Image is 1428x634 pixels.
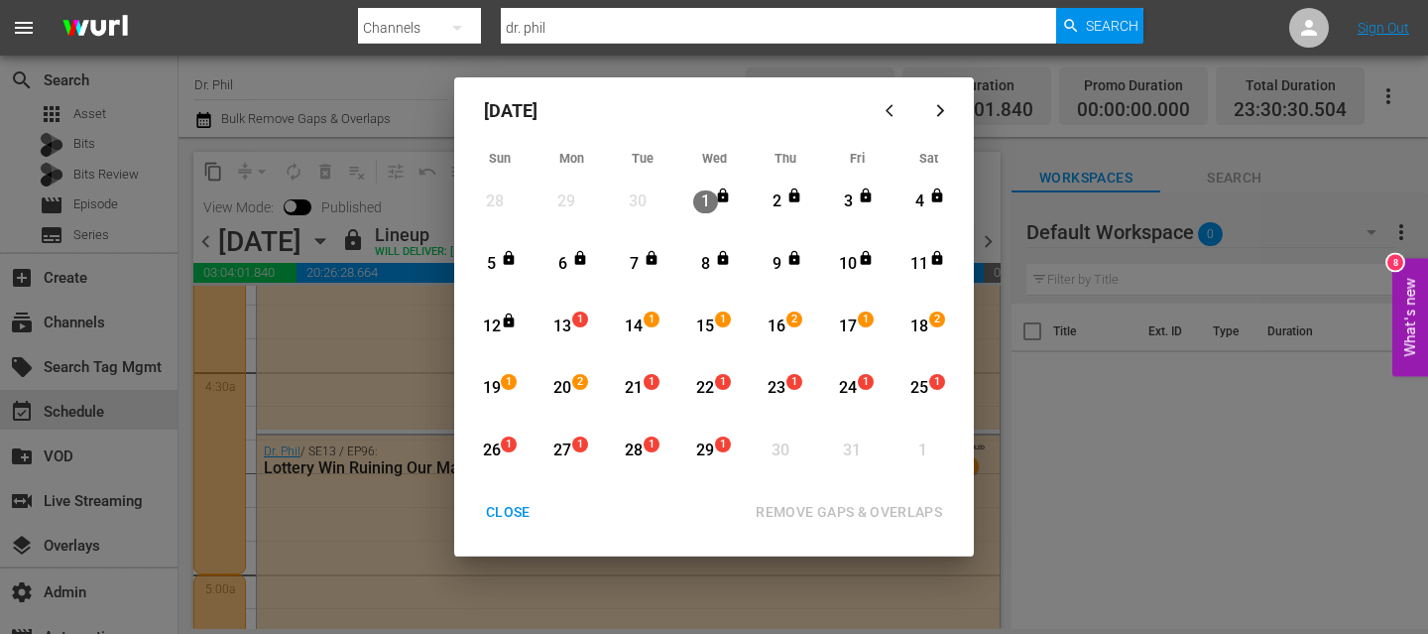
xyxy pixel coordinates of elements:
[930,374,944,390] span: 1
[489,151,511,166] span: Sun
[716,437,730,452] span: 1
[483,190,508,213] div: 28
[550,316,575,338] div: 13
[550,377,575,400] div: 20
[907,377,932,400] div: 25
[693,253,718,276] div: 8
[622,377,647,400] div: 21
[836,253,861,276] div: 10
[768,440,792,462] div: 30
[693,440,718,462] div: 29
[645,374,658,390] span: 1
[1086,8,1138,44] span: Search
[464,145,964,484] div: Month View
[48,5,143,52] img: ans4CAIJ8jUAAAAAAAAAAAAAAAAAAAAAAAAgQb4GAAAAAAAAAAAAAAAAAAAAAAAAJMjXAAAAAAAAAAAAAAAAAAAAAAAAgAT5G...
[479,440,504,462] div: 26
[765,316,789,338] div: 16
[622,316,647,338] div: 14
[550,440,575,462] div: 27
[774,151,796,166] span: Thu
[693,316,718,338] div: 15
[479,377,504,400] div: 19
[550,253,575,276] div: 6
[479,316,504,338] div: 12
[622,440,647,462] div: 28
[907,253,932,276] div: 11
[910,440,935,462] div: 1
[632,151,654,166] span: Tue
[765,377,789,400] div: 23
[836,377,861,400] div: 24
[573,437,587,452] span: 1
[502,374,516,390] span: 1
[836,190,861,213] div: 3
[787,312,801,327] span: 2
[693,190,718,213] div: 1
[693,377,718,400] div: 22
[464,87,869,135] div: [DATE]
[622,253,647,276] div: 7
[836,316,861,338] div: 17
[716,312,730,327] span: 1
[573,312,587,327] span: 1
[930,312,944,327] span: 2
[553,190,578,213] div: 29
[839,440,864,462] div: 31
[765,190,789,213] div: 2
[850,151,865,166] span: Fri
[479,253,504,276] div: 5
[859,312,873,327] span: 1
[907,190,932,213] div: 4
[573,374,587,390] span: 2
[462,494,554,531] button: CLOSE
[645,437,658,452] span: 1
[1387,254,1403,270] div: 8
[765,253,789,276] div: 9
[559,151,584,166] span: Mon
[645,312,658,327] span: 1
[907,316,932,338] div: 18
[12,16,36,40] span: menu
[502,437,516,452] span: 1
[1358,20,1409,36] a: Sign Out
[625,190,650,213] div: 30
[859,374,873,390] span: 1
[787,374,801,390] span: 1
[1392,258,1428,376] button: Open Feedback Widget
[470,500,546,525] div: CLOSE
[716,374,730,390] span: 1
[702,151,727,166] span: Wed
[919,151,938,166] span: Sat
